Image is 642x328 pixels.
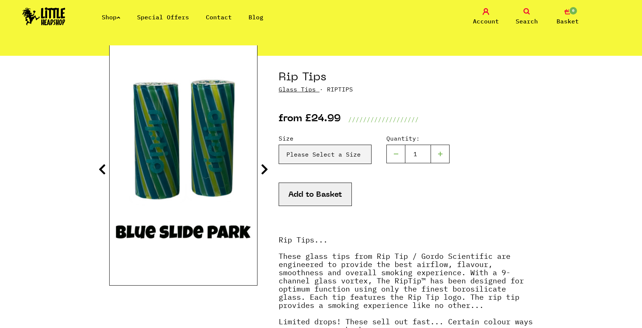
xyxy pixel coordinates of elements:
[386,134,450,143] label: Quantity:
[473,17,499,26] span: Account
[279,85,533,94] p: · RIPTIPS
[405,145,431,163] input: 1
[508,8,545,26] a: Search
[279,86,316,93] a: Glass Tips
[279,115,341,124] p: from £24.99
[516,17,538,26] span: Search
[102,13,120,21] a: Shop
[348,115,419,124] p: ///////////////////
[557,17,579,26] span: Basket
[279,134,372,143] label: Size
[279,71,533,85] h1: Rip Tips
[206,13,232,21] a: Contact
[110,71,257,255] img: Rip Tips image 3
[137,13,189,21] a: Special Offers
[569,6,578,15] span: 0
[549,8,586,26] a: 0 Basket
[279,183,352,206] button: Add to Basket
[249,13,263,21] a: Blog
[22,7,65,25] img: Little Head Shop Logo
